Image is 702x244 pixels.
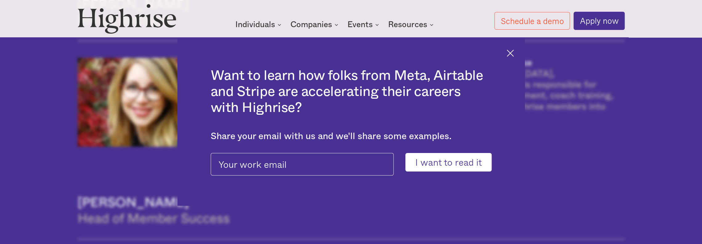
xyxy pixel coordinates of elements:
[78,4,177,34] img: Highrise logo
[388,21,427,28] div: Resources
[211,153,492,172] form: pop-up-modal-form
[290,21,340,28] div: Companies
[235,21,275,28] div: Individuals
[211,131,492,142] div: Share your email with us and we'll share some examples.
[347,21,381,28] div: Events
[574,12,625,30] a: Apply now
[507,50,514,57] img: Cross icon
[494,12,570,30] a: Schedule a demo
[211,68,492,116] h2: Want to learn how folks from Meta, Airtable and Stripe are accelerating their careers with Highrise?
[211,153,394,176] input: Your work email
[235,21,283,28] div: Individuals
[290,21,332,28] div: Companies
[347,21,373,28] div: Events
[388,21,435,28] div: Resources
[405,153,492,172] input: I want to read it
